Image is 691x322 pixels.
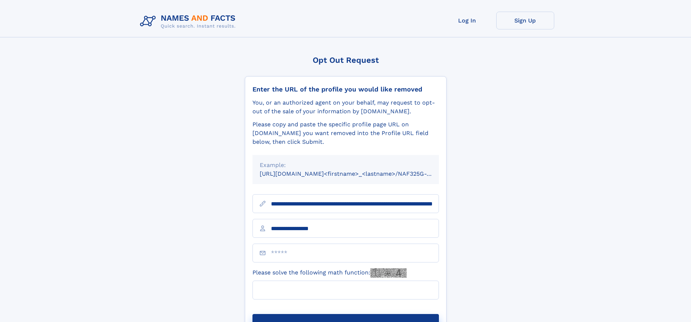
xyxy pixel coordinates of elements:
[245,56,447,65] div: Opt Out Request
[438,12,496,29] a: Log In
[260,170,453,177] small: [URL][DOMAIN_NAME]<firstname>_<lastname>/NAF325G-xxxxxxxx
[496,12,554,29] a: Sign Up
[252,120,439,146] div: Please copy and paste the specific profile page URL on [DOMAIN_NAME] you want removed into the Pr...
[252,85,439,93] div: Enter the URL of the profile you would like removed
[252,98,439,116] div: You, or an authorized agent on your behalf, may request to opt-out of the sale of your informatio...
[260,161,432,170] div: Example:
[252,268,407,278] label: Please solve the following math function:
[137,12,242,31] img: Logo Names and Facts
